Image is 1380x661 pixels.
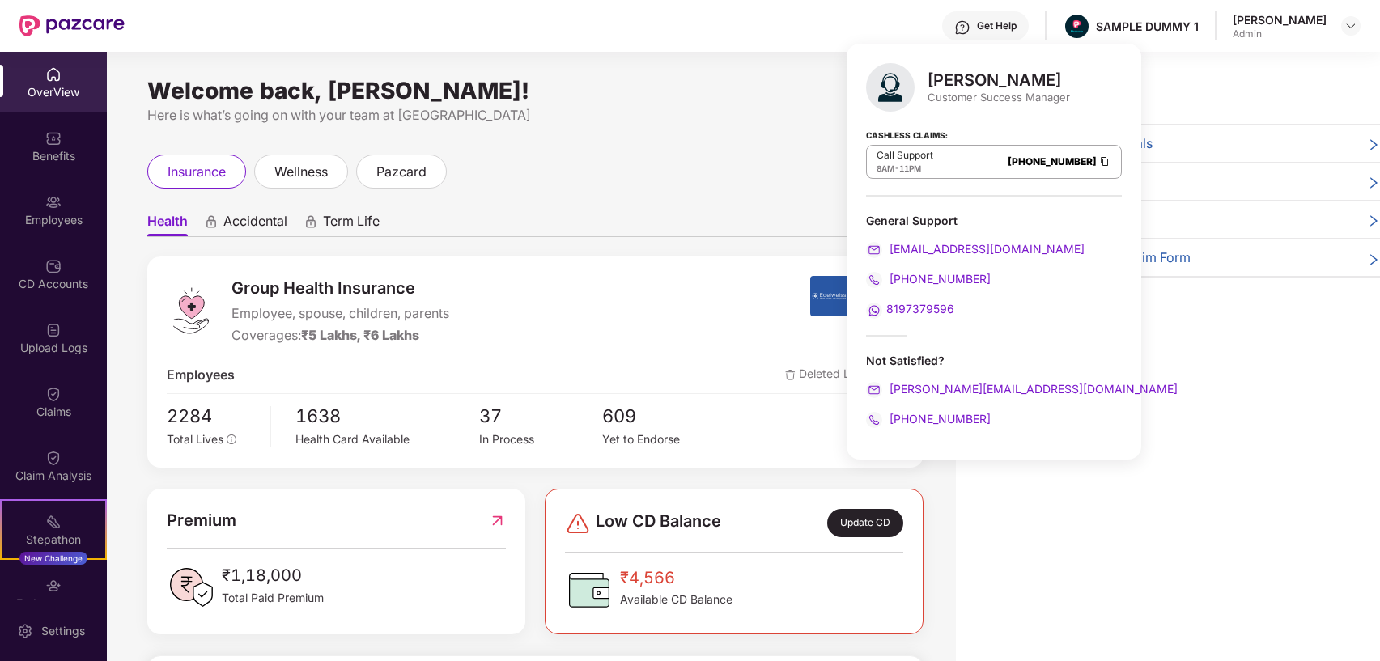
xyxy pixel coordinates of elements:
div: Not Satisfied? [866,353,1122,428]
div: animation [204,214,219,229]
div: New Challenge [19,552,87,565]
span: ₹5 Lakhs, ₹6 Lakhs [301,327,419,343]
span: ₹4,566 [620,566,732,591]
span: [EMAIL_ADDRESS][DOMAIN_NAME] [886,242,1085,256]
a: [PHONE_NUMBER] [1008,155,1097,167]
img: svg+xml;base64,PHN2ZyB4bWxucz0iaHR0cDovL3d3dy53My5vcmcvMjAwMC9zdmciIHdpZHRoPSIyMCIgaGVpZ2h0PSIyMC... [866,303,882,319]
div: [PERSON_NAME] [1233,12,1327,28]
img: svg+xml;base64,PHN2ZyBpZD0iRGFuZ2VyLTMyeDMyIiB4bWxucz0iaHR0cDovL3d3dy53My5vcmcvMjAwMC9zdmciIHdpZH... [565,511,591,536]
span: Employee, spouse, children, parents [231,303,449,324]
a: [PHONE_NUMBER] [866,272,991,286]
div: View More [988,290,1380,308]
span: Premium [167,508,236,533]
div: General Support [866,213,1122,228]
span: [PHONE_NUMBER] [886,412,991,426]
span: Accidental [223,213,287,236]
div: Welcome back, [PERSON_NAME]! [147,84,924,97]
img: svg+xml;base64,PHN2ZyBpZD0iQ0RfQWNjb3VudHMiIGRhdGEtbmFtZT0iQ0QgQWNjb3VudHMiIHhtbG5zPSJodHRwOi8vd3... [45,258,62,274]
div: Customer Success Manager [928,90,1070,104]
a: [PHONE_NUMBER] [866,412,991,426]
img: New Pazcare Logo [19,15,125,36]
img: svg+xml;base64,PHN2ZyB4bWxucz0iaHR0cDovL3d3dy53My5vcmcvMjAwMC9zdmciIHdpZHRoPSIyMCIgaGVpZ2h0PSIyMC... [866,242,882,258]
span: Available CD Balance [620,591,732,608]
img: svg+xml;base64,PHN2ZyB4bWxucz0iaHR0cDovL3d3dy53My5vcmcvMjAwMC9zdmciIHhtbG5zOnhsaW5rPSJodHRwOi8vd3... [866,63,915,112]
a: 8197379596 [866,302,954,316]
a: [PERSON_NAME][EMAIL_ADDRESS][DOMAIN_NAME] [866,382,1178,396]
span: 2284 [167,402,259,430]
span: Term Life [323,213,380,236]
span: 609 [602,402,725,430]
span: 37 [479,402,602,430]
img: svg+xml;base64,PHN2ZyBpZD0iRW5kb3JzZW1lbnRzIiB4bWxucz0iaHR0cDovL3d3dy53My5vcmcvMjAwMC9zdmciIHdpZH... [45,578,62,594]
img: RedirectIcon [489,508,506,533]
span: Group Health Insurance [231,276,449,301]
div: animation [304,214,318,229]
img: svg+xml;base64,PHN2ZyBpZD0iSG9tZSIgeG1sbnM9Imh0dHA6Ly93d3cudzMub3JnLzIwMDAvc3ZnIiB3aWR0aD0iMjAiIG... [45,66,62,83]
span: [PERSON_NAME][EMAIL_ADDRESS][DOMAIN_NAME] [886,382,1178,396]
span: Total Paid Premium [222,589,324,607]
span: pazcard [376,162,427,182]
div: In Process [479,430,602,448]
span: Health [147,213,188,236]
img: svg+xml;base64,PHN2ZyBpZD0iSGVscC0zMngzMiIgeG1sbnM9Imh0dHA6Ly93d3cudzMub3JnLzIwMDAvc3ZnIiB3aWR0aD... [954,19,970,36]
div: Update CD [827,509,903,537]
img: CDBalanceIcon [565,566,614,614]
img: Clipboard Icon [1098,155,1111,168]
img: svg+xml;base64,PHN2ZyBpZD0iVXBsb2FkX0xvZ3MiIGRhdGEtbmFtZT0iVXBsb2FkIExvZ3MiIHhtbG5zPSJodHRwOi8vd3... [45,322,62,338]
div: General Support [866,213,1122,319]
img: svg+xml;base64,PHN2ZyBpZD0iQ2xhaW0iIHhtbG5zPSJodHRwOi8vd3d3LnczLm9yZy8yMDAwL3N2ZyIgd2lkdGg9IjIwIi... [45,386,62,402]
span: Deleted Lives (166) [785,365,904,385]
span: Low CD Balance [596,509,721,537]
span: insurance [168,162,226,182]
img: logo [167,286,215,335]
img: svg+xml;base64,PHN2ZyBpZD0iRHJvcGRvd24tMzJ4MzIiIHhtbG5zPSJodHRwOi8vd3d3LnczLm9yZy8yMDAwL3N2ZyIgd2... [1344,19,1357,32]
span: Employees [167,365,235,385]
img: insurerIcon [810,276,871,316]
div: Not Satisfied? [866,353,1122,368]
a: [EMAIL_ADDRESS][DOMAIN_NAME] [866,242,1085,256]
span: 11PM [899,163,921,173]
span: [PHONE_NUMBER] [886,272,991,286]
div: Stepathon [2,532,105,548]
img: svg+xml;base64,PHN2ZyB4bWxucz0iaHR0cDovL3d3dy53My5vcmcvMjAwMC9zdmciIHdpZHRoPSIyMSIgaGVpZ2h0PSIyMC... [45,514,62,530]
p: Call Support [877,149,933,162]
div: [PERSON_NAME] [928,70,1070,90]
div: Here is what’s going on with your team at [GEOGRAPHIC_DATA] [147,105,924,125]
span: 8197379596 [886,302,954,316]
img: svg+xml;base64,PHN2ZyB4bWxucz0iaHR0cDovL3d3dy53My5vcmcvMjAwMC9zdmciIHdpZHRoPSIyMCIgaGVpZ2h0PSIyMC... [866,272,882,288]
div: SAMPLE DUMMY 1 [1096,19,1199,34]
img: svg+xml;base64,PHN2ZyBpZD0iQmVuZWZpdHMiIHhtbG5zPSJodHRwOi8vd3d3LnczLm9yZy8yMDAwL3N2ZyIgd2lkdGg9Ij... [45,130,62,146]
span: right [1367,137,1380,154]
img: svg+xml;base64,PHN2ZyB4bWxucz0iaHR0cDovL3d3dy53My5vcmcvMjAwMC9zdmciIHdpZHRoPSIyMCIgaGVpZ2h0PSIyMC... [866,382,882,398]
div: Yet to Endorse [602,430,725,448]
strong: Cashless Claims: [866,125,948,143]
div: - [877,162,933,175]
img: PaidPremiumIcon [167,563,215,612]
img: svg+xml;base64,PHN2ZyBpZD0iRW1wbG95ZWVzIiB4bWxucz0iaHR0cDovL3d3dy53My5vcmcvMjAwMC9zdmciIHdpZHRoPS... [45,194,62,210]
span: ₹1,18,000 [222,563,324,588]
span: wellness [274,162,328,182]
img: svg+xml;base64,PHN2ZyBpZD0iQ2xhaW0iIHhtbG5zPSJodHRwOi8vd3d3LnczLm9yZy8yMDAwL3N2ZyIgd2lkdGg9IjIwIi... [45,450,62,466]
img: deleteIcon [785,370,796,380]
div: Admin [1233,28,1327,40]
img: svg+xml;base64,PHN2ZyB4bWxucz0iaHR0cDovL3d3dy53My5vcmcvMjAwMC9zdmciIHdpZHRoPSIyMCIgaGVpZ2h0PSIyMC... [866,412,882,428]
div: Get Help [977,19,1017,32]
span: right [1367,251,1380,268]
div: Settings [36,623,90,639]
div: Health Card Available [295,430,480,448]
span: right [1367,213,1380,230]
span: right [1367,175,1380,192]
img: Pazcare_Alternative_logo-01-01.png [1065,15,1089,38]
img: svg+xml;base64,PHN2ZyBpZD0iU2V0dGluZy0yMHgyMCIgeG1sbnM9Imh0dHA6Ly93d3cudzMub3JnLzIwMDAvc3ZnIiB3aW... [17,623,33,639]
div: Coverages: [231,325,449,345]
span: Total Lives [167,432,223,446]
span: 1638 [295,402,480,430]
span: info-circle [227,434,236,444]
span: 8AM [877,163,894,173]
